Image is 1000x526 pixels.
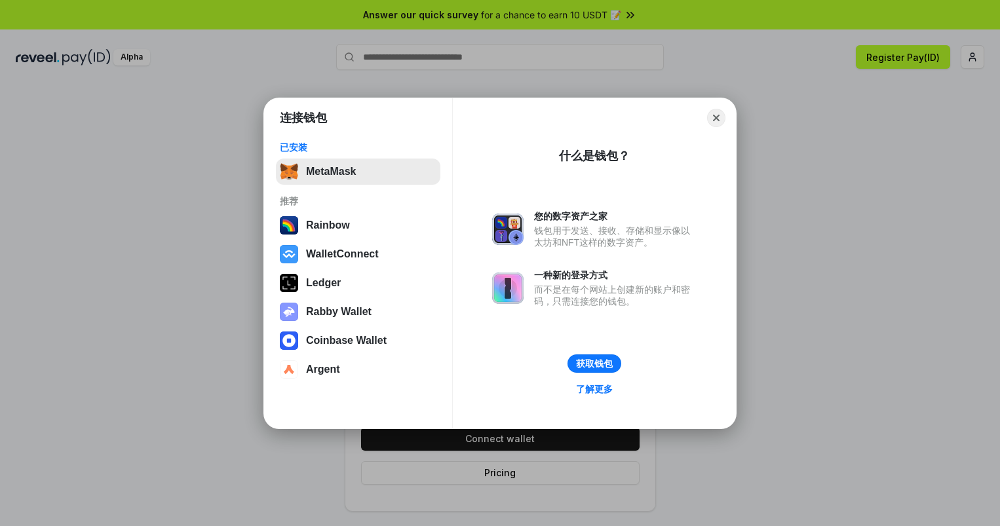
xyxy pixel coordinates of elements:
img: svg+xml,%3Csvg%20width%3D%2228%22%20height%3D%2228%22%20viewBox%3D%220%200%2028%2028%22%20fill%3D... [280,360,298,379]
button: Rainbow [276,212,440,238]
div: 了解更多 [576,383,613,395]
div: 推荐 [280,195,436,207]
div: 一种新的登录方式 [534,269,697,281]
button: 获取钱包 [567,354,621,373]
button: MetaMask [276,159,440,185]
a: 了解更多 [568,381,621,398]
img: svg+xml,%3Csvg%20width%3D%2228%22%20height%3D%2228%22%20viewBox%3D%220%200%2028%2028%22%20fill%3D... [280,331,298,350]
button: Ledger [276,270,440,296]
div: WalletConnect [306,248,379,260]
div: 获取钱包 [576,358,613,369]
img: svg+xml,%3Csvg%20xmlns%3D%22http%3A%2F%2Fwww.w3.org%2F2000%2Fsvg%22%20fill%3D%22none%22%20viewBox... [280,303,298,321]
div: Rabby Wallet [306,306,372,318]
button: Close [707,109,725,127]
div: Argent [306,364,340,375]
img: svg+xml,%3Csvg%20width%3D%2228%22%20height%3D%2228%22%20viewBox%3D%220%200%2028%2028%22%20fill%3D... [280,245,298,263]
img: svg+xml,%3Csvg%20xmlns%3D%22http%3A%2F%2Fwww.w3.org%2F2000%2Fsvg%22%20width%3D%2228%22%20height%3... [280,274,298,292]
div: MetaMask [306,166,356,178]
button: Argent [276,356,440,383]
div: 已安装 [280,141,436,153]
button: WalletConnect [276,241,440,267]
div: 钱包用于发送、接收、存储和显示像以太坊和NFT这样的数字资产。 [534,225,697,248]
button: Rabby Wallet [276,299,440,325]
div: Coinbase Wallet [306,335,387,347]
div: Rainbow [306,219,350,231]
button: Coinbase Wallet [276,328,440,354]
img: svg+xml,%3Csvg%20fill%3D%22none%22%20height%3D%2233%22%20viewBox%3D%220%200%2035%2033%22%20width%... [280,162,298,181]
img: svg+xml,%3Csvg%20xmlns%3D%22http%3A%2F%2Fwww.w3.org%2F2000%2Fsvg%22%20fill%3D%22none%22%20viewBox... [492,272,524,304]
img: svg+xml,%3Csvg%20width%3D%22120%22%20height%3D%22120%22%20viewBox%3D%220%200%20120%20120%22%20fil... [280,216,298,235]
div: 什么是钱包？ [559,148,630,164]
div: Ledger [306,277,341,289]
img: svg+xml,%3Csvg%20xmlns%3D%22http%3A%2F%2Fwww.w3.org%2F2000%2Fsvg%22%20fill%3D%22none%22%20viewBox... [492,214,524,245]
div: 而不是在每个网站上创建新的账户和密码，只需连接您的钱包。 [534,284,697,307]
div: 您的数字资产之家 [534,210,697,222]
h1: 连接钱包 [280,110,327,126]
